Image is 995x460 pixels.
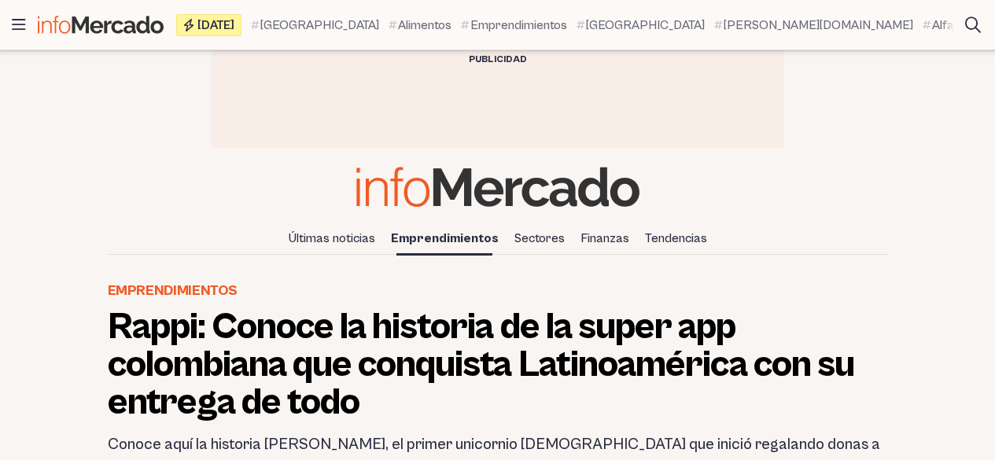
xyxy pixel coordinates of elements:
span: [GEOGRAPHIC_DATA] [260,16,379,35]
img: Infomercado Colombia logo [38,16,164,34]
a: Finanzas [574,225,636,252]
a: [GEOGRAPHIC_DATA] [577,16,705,35]
a: Emprendimientos [385,225,505,252]
a: Emprendimientos [108,280,238,302]
div: Publicidad [212,50,784,69]
a: Últimas noticias [282,225,381,252]
span: [GEOGRAPHIC_DATA] [586,16,705,35]
span: [DATE] [197,19,234,31]
span: [PERSON_NAME][DOMAIN_NAME] [724,16,913,35]
a: Emprendimientos [461,16,567,35]
a: [GEOGRAPHIC_DATA] [251,16,379,35]
a: Sectores [508,225,571,252]
a: [PERSON_NAME][DOMAIN_NAME] [714,16,913,35]
a: Tendencias [639,225,713,252]
span: Emprendimientos [470,16,567,35]
img: Infomercado Colombia logo [356,167,639,207]
span: Alimentos [398,16,451,35]
a: Alimentos [389,16,451,35]
h1: Rappi: Conoce la historia de la super app colombiana que conquista Latinoamérica con su entrega d... [108,308,888,421]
